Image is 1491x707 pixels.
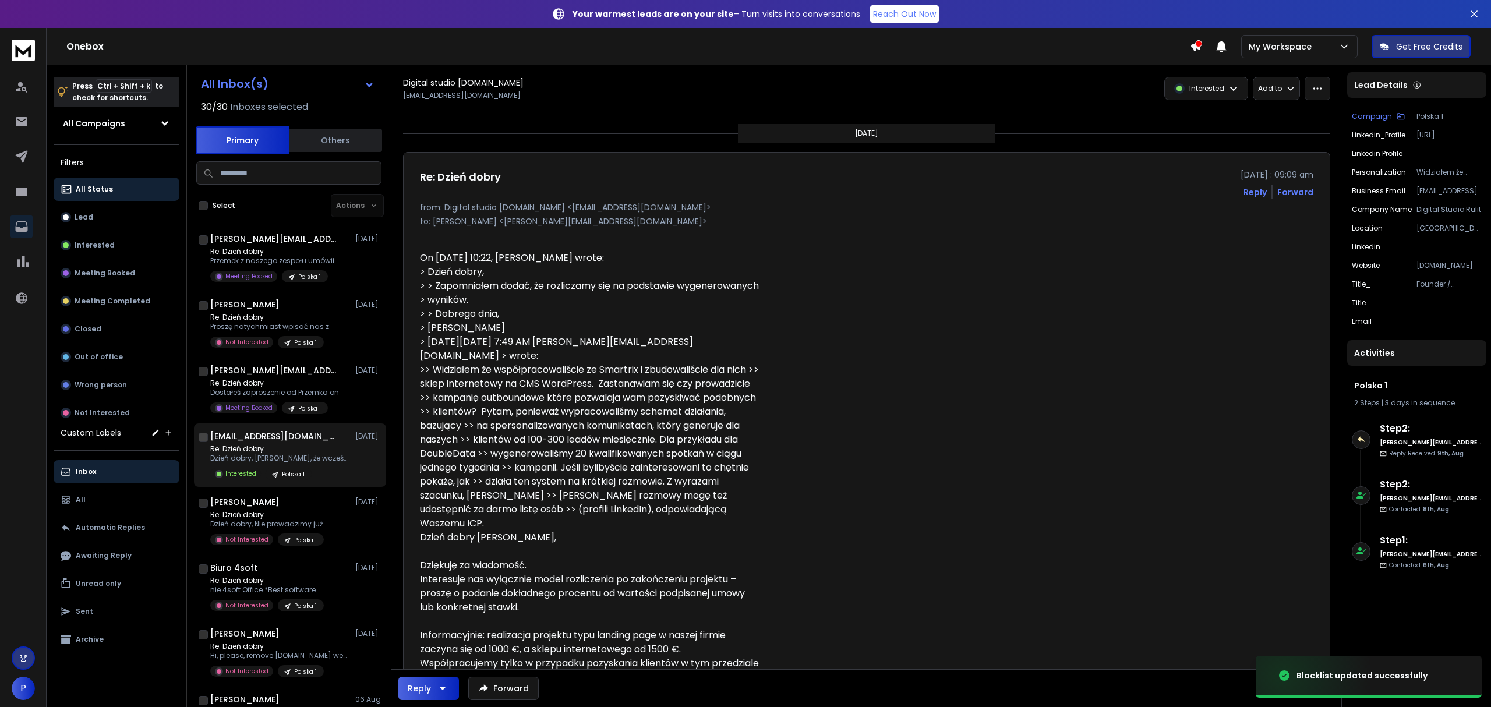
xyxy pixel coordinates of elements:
[1416,261,1482,270] p: [DOMAIN_NAME]
[210,444,350,454] p: Re: Dzień dobry
[420,215,1313,227] p: to: [PERSON_NAME] <[PERSON_NAME][EMAIL_ADDRESS][DOMAIN_NAME]>
[210,585,324,595] p: nie 4soft Office *Best software
[294,536,317,545] p: Polska 1
[355,234,381,243] p: [DATE]
[1396,41,1462,52] p: Get Free Credits
[282,470,305,479] p: Polska 1
[1352,112,1405,121] button: Campaign
[54,178,179,201] button: All Status
[420,202,1313,213] p: from: Digital studio [DOMAIN_NAME] <[EMAIL_ADDRESS][DOMAIN_NAME]>
[1189,84,1224,93] p: Interested
[192,72,384,96] button: All Inbox(s)
[76,551,132,560] p: Awaiting Reply
[76,523,145,532] p: Automatic Replies
[75,352,123,362] p: Out of office
[225,469,256,478] p: Interested
[1380,438,1482,447] h6: [PERSON_NAME][EMAIL_ADDRESS][DOMAIN_NAME]
[1416,130,1482,140] p: [URL][DOMAIN_NAME][PERSON_NAME]
[75,268,135,278] p: Meeting Booked
[210,576,324,585] p: Re: Dzień dobry
[873,8,936,20] p: Reach Out Now
[210,642,350,651] p: Re: Dzień dobry
[355,497,381,507] p: [DATE]
[355,300,381,309] p: [DATE]
[76,185,113,194] p: All Status
[1352,168,1406,177] p: Personalization
[213,201,235,210] label: Select
[201,100,228,114] span: 30 / 30
[1354,79,1408,91] p: Lead Details
[96,79,152,93] span: Ctrl + Shift + k
[210,519,324,529] p: Dzień dobry, Nie prowadzimy już
[1352,130,1405,140] p: Linkedin_Profile
[54,572,179,595] button: Unread only
[870,5,939,23] a: Reach Out Now
[855,129,878,138] p: [DATE]
[66,40,1190,54] h1: Onebox
[1380,533,1482,547] h6: Step 1 :
[1380,478,1482,492] h6: Step 2 :
[1423,505,1449,514] span: 8th, Aug
[54,373,179,397] button: Wrong person
[294,338,317,347] p: Polska 1
[1352,261,1380,270] p: website
[225,535,268,544] p: Not Interested
[54,544,179,567] button: Awaiting Reply
[54,488,179,511] button: All
[75,296,150,306] p: Meeting Completed
[210,322,329,331] p: Proszę natychmiast wpisać nas z
[1277,186,1313,198] div: Forward
[355,432,381,441] p: [DATE]
[225,404,273,412] p: Meeting Booked
[72,80,163,104] p: Press to check for shortcuts.
[210,388,339,397] p: Dostałeś zaproszenie od Przemka on
[210,496,280,508] h1: [PERSON_NAME]
[12,677,35,700] button: P
[1352,317,1372,326] p: Email
[12,40,35,61] img: logo
[1380,550,1482,558] h6: [PERSON_NAME][EMAIL_ADDRESS][DOMAIN_NAME]
[54,289,179,313] button: Meeting Completed
[1352,298,1366,307] p: title
[196,126,289,154] button: Primary
[1372,35,1471,58] button: Get Free Credits
[54,600,179,623] button: Sent
[420,169,501,185] h1: Re: Dzień dobry
[210,510,324,519] p: Re: Dzień dobry
[210,313,329,322] p: Re: Dzień dobry
[1347,340,1486,366] div: Activities
[355,366,381,375] p: [DATE]
[76,495,86,504] p: All
[1416,205,1482,214] p: Digital Studio Rulit
[54,154,179,171] h3: Filters
[1416,168,1482,177] p: Widziałem że współpracowaliście ze [PERSON_NAME] i zbudowaliście dla nich sklep internetowy na CM...
[210,365,338,376] h1: [PERSON_NAME][EMAIL_ADDRESS][DOMAIN_NAME]
[398,677,459,700] button: Reply
[1385,398,1455,408] span: 3 days in sequence
[54,516,179,539] button: Automatic Replies
[210,694,280,705] h1: [PERSON_NAME]
[294,602,317,610] p: Polska 1
[75,213,93,222] p: Lead
[210,233,338,245] h1: [PERSON_NAME][EMAIL_ADDRESS]
[54,206,179,229] button: Lead
[298,404,321,413] p: Polska 1
[54,234,179,257] button: Interested
[54,460,179,483] button: Inbox
[298,273,321,281] p: Polska 1
[1352,242,1380,252] p: linkedin
[1423,561,1449,570] span: 6th, Aug
[210,454,350,463] p: Dzień dobry, [PERSON_NAME], że wcześniejsze terminy
[210,562,257,574] h1: Biuro 4soft
[225,667,268,676] p: Not Interested
[1437,449,1464,458] span: 9th, Aug
[1389,505,1449,514] p: Contacted
[63,118,125,129] h1: All Campaigns
[76,607,93,616] p: Sent
[1380,494,1482,503] h6: [PERSON_NAME][EMAIL_ADDRESS][DOMAIN_NAME]
[355,629,381,638] p: [DATE]
[75,324,101,334] p: Closed
[54,317,179,341] button: Closed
